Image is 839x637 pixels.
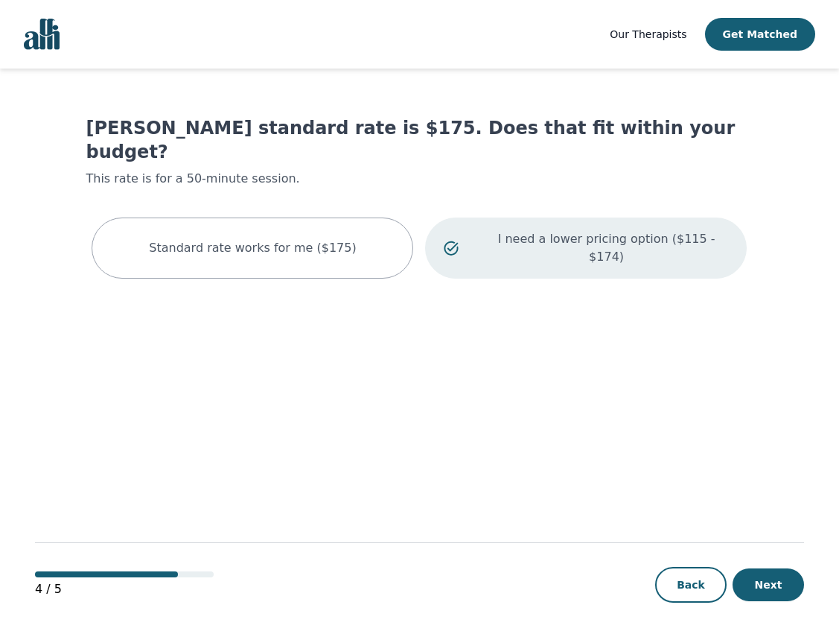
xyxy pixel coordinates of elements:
button: Get Matched [705,18,815,51]
span: Our Therapists [610,28,686,40]
h1: [PERSON_NAME] standard rate is $175. Does that fit within your budget? [86,116,753,164]
a: Our Therapists [610,25,686,43]
button: Back [655,567,727,603]
p: Standard rate works for me ($175) [149,239,356,257]
p: This rate is for a 50-minute session. [86,170,753,188]
button: Next [733,568,804,601]
p: I need a lower pricing option ($115 - $174) [485,230,729,266]
p: 4 / 5 [35,580,214,598]
img: alli logo [24,19,60,50]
